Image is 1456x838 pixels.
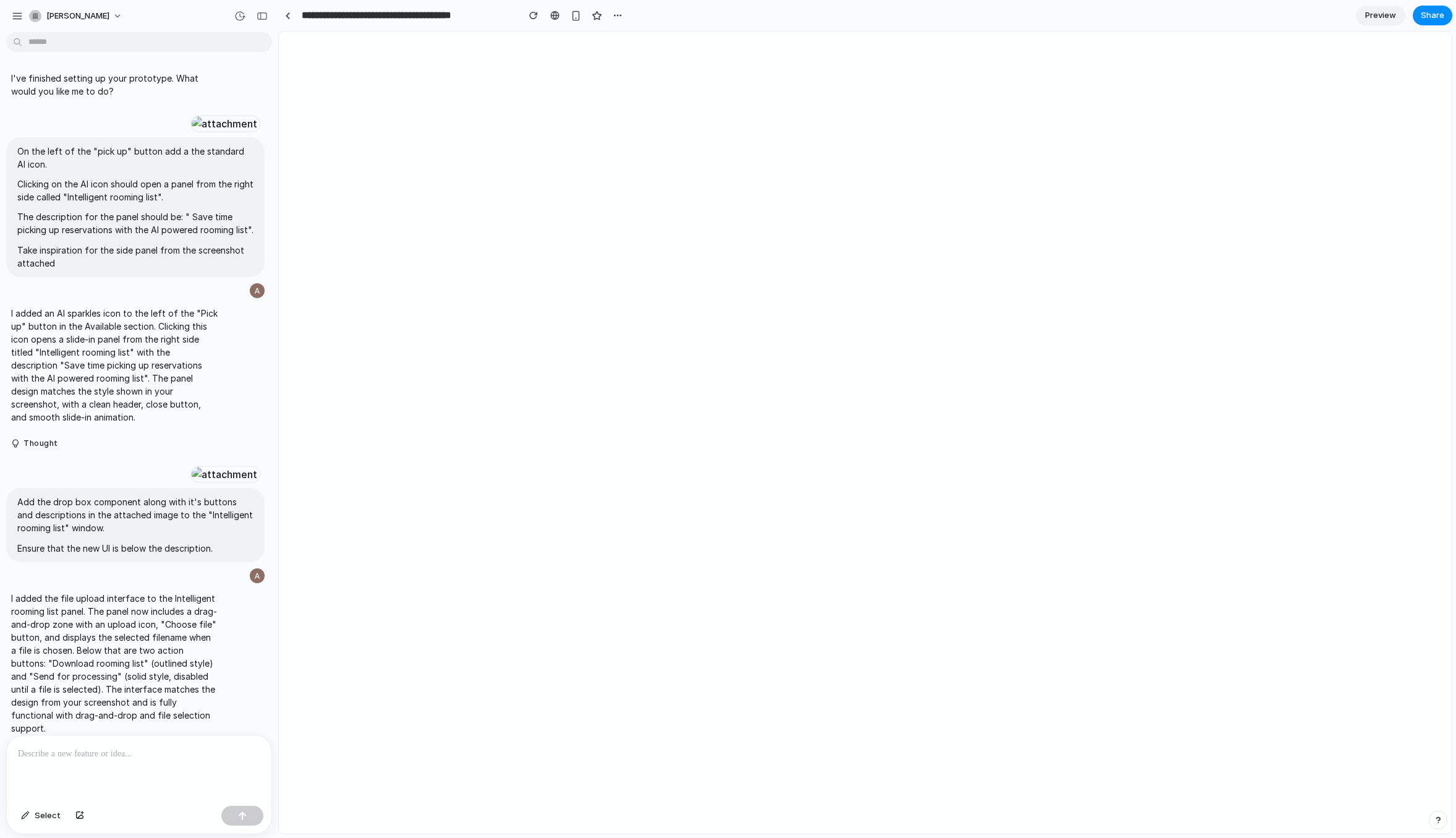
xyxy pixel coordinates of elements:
p: Clicking on the AI icon should open a panel from the right side called "Intelligent rooming list". [17,177,253,203]
p: Ensure that the new UI is below the description. [17,542,253,555]
button: [PERSON_NAME] [24,6,129,26]
p: I've finished setting up your prototype. What would you like me to do? [11,72,218,98]
p: I added an AI sparkles icon to the left of the "Pick up" button in the Available section. Clickin... [11,307,218,424]
span: Share [1421,9,1444,22]
p: Add the drop box component along with it's buttons and descriptions in the attached image to the ... [17,495,253,534]
p: I added the file upload interface to the Intelligent rooming list panel. The panel now includes a... [11,592,218,735]
button: Share [1413,6,1452,25]
span: Preview [1365,9,1396,22]
button: Select [15,806,67,826]
p: On the left of the "pick up" button add a the standard AI icon. [17,145,253,171]
a: Preview [1356,6,1405,25]
span: [PERSON_NAME] [46,10,109,22]
span: Select [35,810,61,822]
p: Take inspiration for the side panel from the screenshot attached [17,244,253,270]
p: The description for the panel should be: " Save time picking up reservations with the AI powered ... [17,210,253,236]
